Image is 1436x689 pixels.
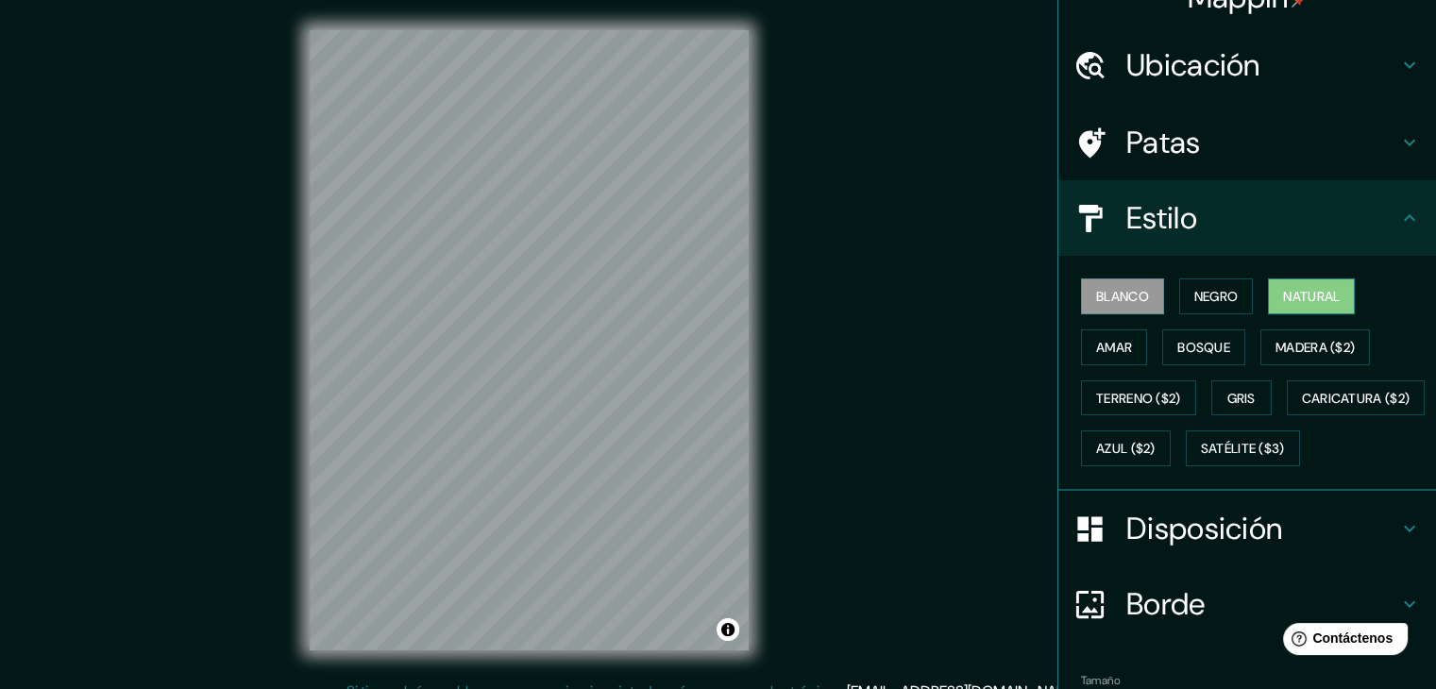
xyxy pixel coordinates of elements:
font: Ubicación [1126,45,1260,85]
font: Blanco [1096,288,1149,305]
button: Gris [1211,380,1272,416]
font: Bosque [1177,339,1230,356]
font: Caricatura ($2) [1302,390,1411,407]
font: Azul ($2) [1096,441,1156,458]
div: Ubicación [1058,27,1436,103]
div: Borde [1058,566,1436,642]
button: Madera ($2) [1260,329,1370,365]
button: Caricatura ($2) [1287,380,1426,416]
font: Estilo [1126,198,1197,238]
font: Madera ($2) [1276,339,1355,356]
font: Natural [1283,288,1340,305]
div: Disposición [1058,491,1436,566]
button: Bosque [1162,329,1245,365]
iframe: Lanzador de widgets de ayuda [1268,615,1415,668]
font: Terreno ($2) [1096,390,1181,407]
button: Blanco [1081,278,1164,314]
button: Satélite ($3) [1186,430,1300,466]
button: Negro [1179,278,1254,314]
button: Natural [1268,278,1355,314]
button: Amar [1081,329,1147,365]
button: Azul ($2) [1081,430,1171,466]
button: Activar o desactivar atribución [717,618,739,641]
button: Terreno ($2) [1081,380,1196,416]
font: Disposición [1126,509,1282,548]
font: Negro [1194,288,1239,305]
font: Patas [1126,123,1201,162]
font: Gris [1227,390,1256,407]
canvas: Mapa [310,30,749,650]
div: Patas [1058,105,1436,180]
font: Satélite ($3) [1201,441,1285,458]
font: Borde [1126,584,1206,624]
div: Estilo [1058,180,1436,256]
font: Tamaño [1081,673,1120,688]
font: Amar [1096,339,1132,356]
